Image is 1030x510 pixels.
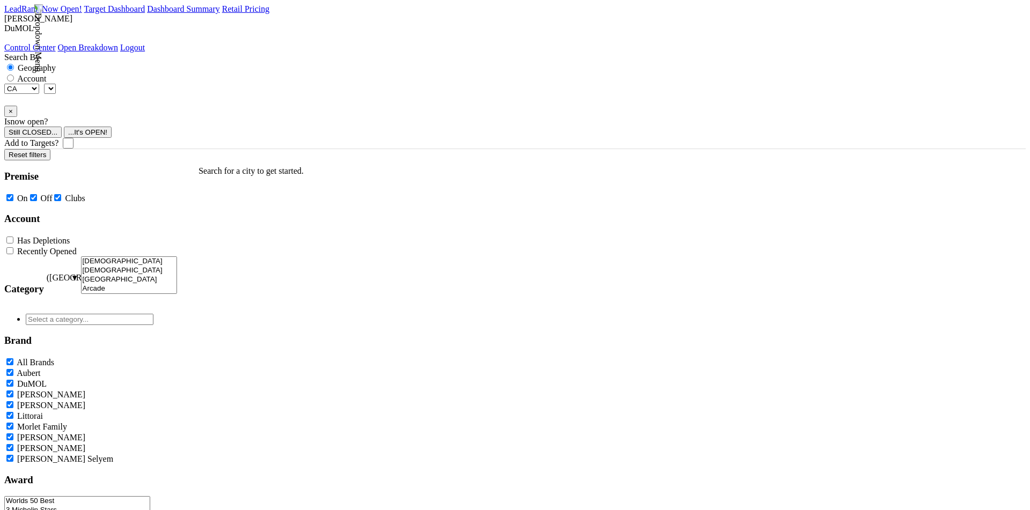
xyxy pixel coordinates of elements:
[41,194,53,203] label: Off
[82,275,177,284] option: [GEOGRAPHIC_DATA]
[198,166,304,176] p: Search for a city to get started.
[147,4,220,13] a: Dashboard Summary
[17,411,43,420] label: Littorai
[4,283,44,295] h3: Category
[4,106,17,117] button: Close
[17,247,77,256] label: Recently Opened
[4,4,40,13] a: LeadRank
[33,4,43,72] img: Dropdown Menu
[82,257,177,266] option: [DEMOGRAPHIC_DATA]
[4,138,58,148] label: Add to Targets?
[4,43,56,52] a: Control Center
[65,194,85,203] label: Clubs
[4,24,34,33] span: DuMOL
[17,236,70,245] label: Has Depletions
[4,474,177,486] h3: Award
[82,266,177,275] option: [DEMOGRAPHIC_DATA]
[17,358,54,367] label: All Brands
[4,53,40,62] span: Search By
[9,107,13,115] span: ×
[4,43,145,53] div: Dropdown Menu
[17,74,46,83] label: Account
[42,4,82,13] a: Now Open!
[84,4,145,13] a: Target Dashboard
[47,273,68,305] span: ([GEOGRAPHIC_DATA])
[17,379,47,388] label: DuMOL
[17,454,113,463] label: [PERSON_NAME] Selyem
[17,390,85,399] label: [PERSON_NAME]
[4,117,1026,127] div: Is now open?
[26,314,153,325] input: Select a category...
[4,149,50,160] button: Reset filters
[120,43,145,52] a: Logout
[4,14,1026,24] div: [PERSON_NAME]
[17,368,40,378] label: Aubert
[18,63,56,72] label: Geography
[17,433,85,442] label: [PERSON_NAME]
[17,422,67,431] label: Morlet Family
[4,213,177,225] h3: Account
[17,444,85,453] label: [PERSON_NAME]
[71,274,79,282] span: ▼
[17,194,28,203] label: On
[17,401,85,410] label: [PERSON_NAME]
[58,43,118,52] a: Open Breakdown
[64,127,112,138] button: ...It's OPEN!
[4,171,177,182] h3: Premise
[82,284,177,293] option: Arcade
[4,127,62,138] button: Still CLOSED...
[5,497,150,506] option: Worlds 50 Best
[222,4,269,13] a: Retail Pricing
[4,335,177,346] h3: Brand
